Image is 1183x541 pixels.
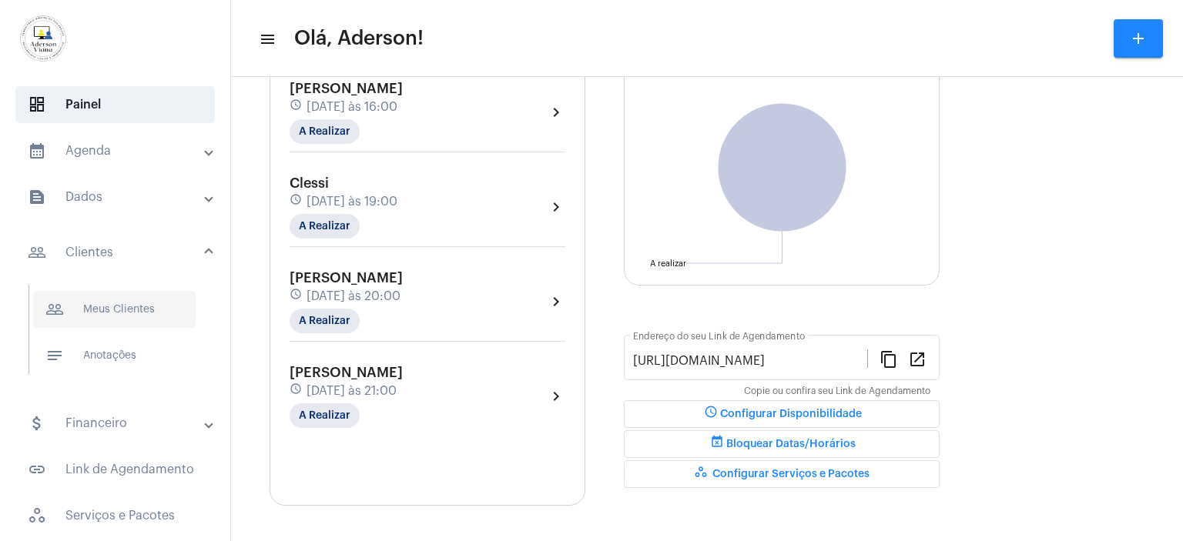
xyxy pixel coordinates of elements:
[694,465,712,483] mat-icon: workspaces_outlined
[307,100,397,114] span: [DATE] às 16:00
[290,193,303,210] mat-icon: schedule
[307,384,397,398] span: [DATE] às 21:00
[908,349,927,368] mat-icon: open_in_new
[33,337,196,374] span: Anotações
[290,309,360,333] mat-chip: A Realizar
[290,366,403,379] span: [PERSON_NAME]
[624,460,940,488] button: Configurar Serviços e Pacotes
[290,214,360,239] mat-chip: A Realizar
[290,271,403,285] span: [PERSON_NAME]
[744,386,930,397] mat-hint: Copie ou confira seu Link de Agendamento
[1129,29,1148,48] mat-icon: add
[28,142,46,160] mat-icon: sidenav icon
[12,8,74,69] img: d7e3195d-0907-1efa-a796-b593d293ae59.png
[547,387,565,406] mat-icon: chevron_right
[650,259,686,268] text: A realizar
[15,451,215,488] span: Link de Agendamento
[28,243,206,262] mat-panel-title: Clientes
[307,195,397,209] span: [DATE] às 19:00
[28,243,46,262] mat-icon: sidenav icon
[290,99,303,115] mat-icon: schedule
[28,414,46,432] mat-icon: sidenav icon
[290,82,403,95] span: [PERSON_NAME]
[290,176,329,190] span: Clessi
[9,228,230,277] mat-expansion-panel-header: sidenav iconClientes
[15,497,215,534] span: Serviços e Pacotes
[708,435,726,453] mat-icon: event_busy
[694,469,870,479] span: Configurar Serviços e Pacotes
[28,142,206,160] mat-panel-title: Agenda
[290,403,360,428] mat-chip: A Realizar
[9,179,230,215] mat-expansion-panel-header: sidenav iconDados
[708,439,856,449] span: Bloquear Datas/Horários
[15,86,215,123] span: Painel
[294,26,424,51] span: Olá, Aderson!
[624,430,940,458] button: Bloquear Datas/Horários
[9,405,230,442] mat-expansion-panel-header: sidenav iconFinanceiro
[307,289,400,303] span: [DATE] às 20:00
[624,400,940,428] button: Configurar Disponibilidade
[9,277,230,396] div: sidenav iconClientes
[880,349,898,368] mat-icon: content_copy
[633,354,867,368] input: Link
[45,346,64,365] mat-icon: sidenav icon
[9,132,230,169] mat-expansion-panel-header: sidenav iconAgenda
[290,382,303,399] mat-icon: schedule
[28,188,206,206] mat-panel-title: Dados
[28,414,206,432] mat-panel-title: Financeiro
[28,506,46,525] span: sidenav icon
[33,291,196,328] span: Meus Clientes
[547,103,565,122] mat-icon: chevron_right
[702,405,720,423] mat-icon: schedule
[702,409,862,419] span: Configurar Disponibilidade
[547,198,565,216] mat-icon: chevron_right
[45,300,64,319] mat-icon: sidenav icon
[28,95,46,114] span: sidenav icon
[547,292,565,311] mat-icon: chevron_right
[28,460,46,479] mat-icon: sidenav icon
[290,288,303,305] mat-icon: schedule
[290,119,360,144] mat-chip: A Realizar
[28,188,46,206] mat-icon: sidenav icon
[259,30,274,48] mat-icon: sidenav icon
